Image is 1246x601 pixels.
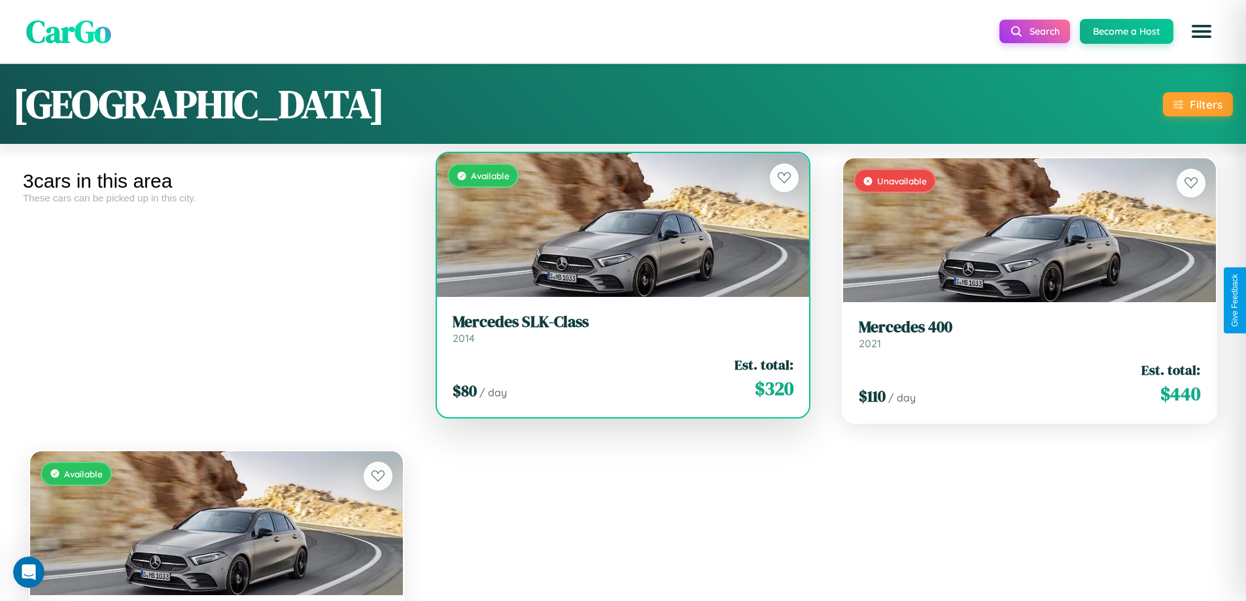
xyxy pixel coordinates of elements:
[23,170,410,192] div: 3 cars in this area
[453,380,477,402] span: $ 80
[735,355,793,374] span: Est. total:
[999,20,1070,43] button: Search
[453,332,475,345] span: 2014
[453,313,794,332] h3: Mercedes SLK-Class
[859,337,881,350] span: 2021
[23,192,410,203] div: These cars can be picked up in this city.
[1163,92,1233,116] button: Filters
[859,385,886,407] span: $ 110
[877,175,927,186] span: Unavailable
[13,77,385,131] h1: [GEOGRAPHIC_DATA]
[26,10,111,53] span: CarGo
[1183,13,1220,50] button: Open menu
[479,386,507,399] span: / day
[1141,360,1200,379] span: Est. total:
[1190,97,1222,111] div: Filters
[859,318,1200,337] h3: Mercedes 400
[859,318,1200,350] a: Mercedes 4002021
[1030,26,1060,37] span: Search
[1160,381,1200,407] span: $ 440
[471,170,510,181] span: Available
[1230,274,1239,327] div: Give Feedback
[888,391,916,404] span: / day
[13,557,44,588] iframe: Intercom live chat
[64,468,103,479] span: Available
[453,313,794,345] a: Mercedes SLK-Class2014
[1080,19,1173,44] button: Become a Host
[755,375,793,402] span: $ 320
